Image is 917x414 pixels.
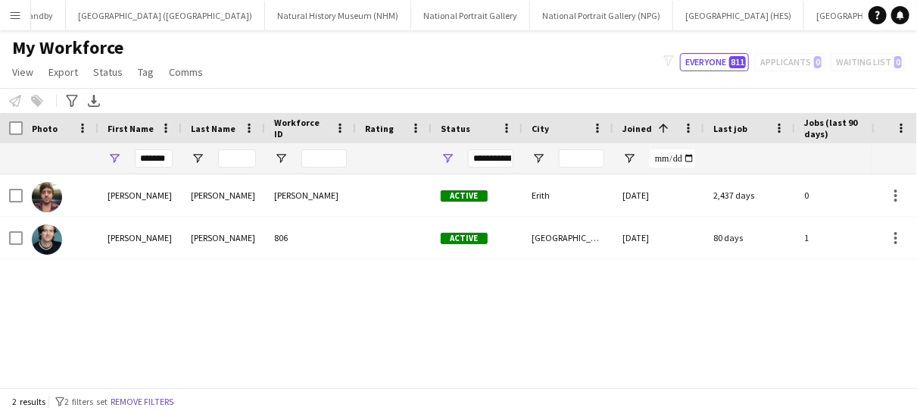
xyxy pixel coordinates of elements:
[650,149,695,168] input: Joined Filter Input
[441,190,488,202] span: Active
[265,174,356,216] div: [PERSON_NAME]
[85,92,103,110] app-action-btn: Export XLSX
[108,394,176,410] button: Remove filters
[182,217,265,259] div: [PERSON_NAME]
[680,53,749,71] button: Everyone811
[138,65,154,79] span: Tag
[93,65,123,79] span: Status
[169,65,203,79] span: Comms
[441,152,454,165] button: Open Filter Menu
[98,217,182,259] div: [PERSON_NAME]
[218,149,256,168] input: Last Name Filter Input
[191,123,235,134] span: Last Name
[108,152,121,165] button: Open Filter Menu
[713,123,747,134] span: Last job
[673,1,804,30] button: [GEOGRAPHIC_DATA] (HES)
[530,1,673,30] button: National Portrait Gallery (NPG)
[87,62,129,82] a: Status
[365,123,394,134] span: Rating
[135,149,173,168] input: First Name Filter Input
[532,123,549,134] span: City
[108,123,154,134] span: First Name
[729,56,746,68] span: 811
[411,1,530,30] button: National Portrait Gallery
[704,174,795,216] div: 2,437 days
[191,152,204,165] button: Open Filter Menu
[48,65,78,79] span: Export
[522,174,613,216] div: Erith
[301,149,347,168] input: Workforce ID Filter Input
[274,152,288,165] button: Open Filter Menu
[42,62,84,82] a: Export
[613,174,704,216] div: [DATE]
[32,224,62,255] img: Bradley Hodgson
[704,217,795,259] div: 80 days
[32,123,58,134] span: Photo
[795,174,894,216] div: 0
[441,233,488,244] span: Active
[522,217,613,259] div: [GEOGRAPHIC_DATA]
[98,174,182,216] div: [PERSON_NAME]
[132,62,160,82] a: Tag
[163,62,209,82] a: Comms
[274,117,329,140] span: Workforce ID
[6,62,39,82] a: View
[795,217,894,259] div: 1
[66,1,265,30] button: [GEOGRAPHIC_DATA] ([GEOGRAPHIC_DATA])
[182,174,265,216] div: [PERSON_NAME]
[532,152,545,165] button: Open Filter Menu
[64,396,108,407] span: 2 filters set
[441,123,470,134] span: Status
[804,117,866,140] span: Jobs (last 90 days)
[613,217,704,259] div: [DATE]
[12,36,123,59] span: My Workforce
[622,123,652,134] span: Joined
[559,149,604,168] input: City Filter Input
[63,92,81,110] app-action-btn: Advanced filters
[265,1,411,30] button: Natural History Museum (NHM)
[622,152,636,165] button: Open Filter Menu
[265,217,356,259] div: 806
[12,65,33,79] span: View
[32,182,62,212] img: Bradley Jenkins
